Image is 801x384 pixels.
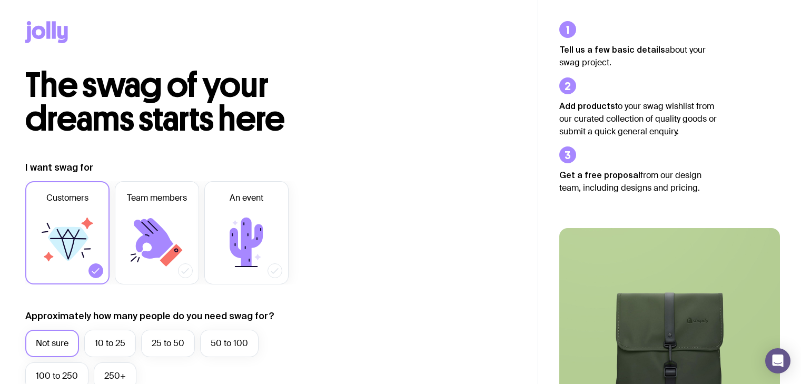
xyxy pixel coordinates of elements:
span: Customers [46,192,88,204]
span: The swag of your dreams starts here [25,64,285,140]
label: I want swag for [25,161,93,174]
strong: Tell us a few basic details [559,45,665,54]
strong: Get a free proposal [559,170,640,180]
label: 50 to 100 [200,330,259,357]
label: Not sure [25,330,79,357]
span: Team members [127,192,187,204]
label: 25 to 50 [141,330,195,357]
p: about your swag project. [559,43,717,69]
div: Open Intercom Messenger [765,348,790,373]
p: from our design team, including designs and pricing. [559,169,717,194]
span: An event [230,192,263,204]
label: 10 to 25 [84,330,136,357]
label: Approximately how many people do you need swag for? [25,310,274,322]
strong: Add products [559,101,615,111]
p: to your swag wishlist from our curated collection of quality goods or submit a quick general enqu... [559,100,717,138]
